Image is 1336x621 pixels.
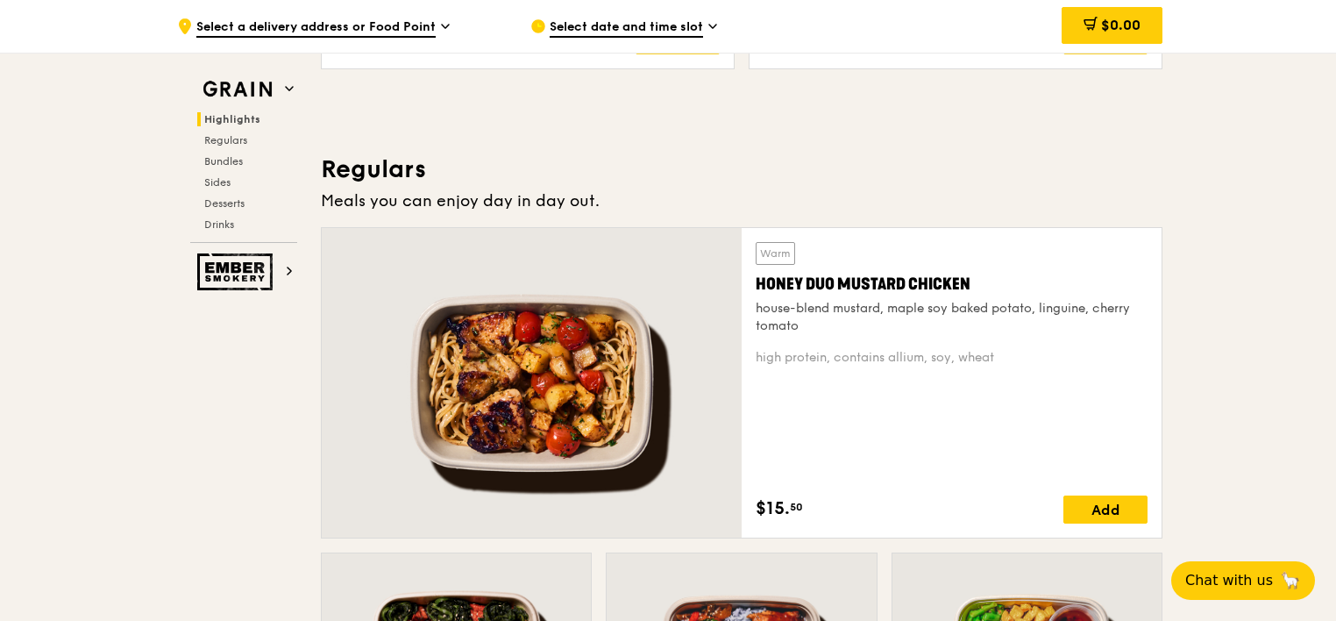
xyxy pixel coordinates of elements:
div: house-blend mustard, maple soy baked potato, linguine, cherry tomato [756,300,1148,335]
span: Regulars [204,134,247,146]
button: Chat with us🦙 [1171,561,1315,600]
span: $15. [756,496,790,522]
span: 🦙 [1280,570,1301,591]
span: Select a delivery address or Food Point [196,18,436,38]
span: $0.00 [1101,17,1141,33]
span: Highlights [204,113,260,125]
div: high protein, contains allium, soy, wheat [756,349,1148,367]
span: 50 [790,500,803,514]
div: Add [636,26,720,54]
span: Bundles [204,155,243,168]
div: Add [1063,496,1148,524]
span: Sides [204,176,231,189]
div: Warm [756,242,795,265]
img: Ember Smokery web logo [197,253,278,290]
span: Desserts [204,197,245,210]
span: Drinks [204,218,234,231]
div: Add [1063,26,1148,54]
img: Grain web logo [197,74,278,105]
span: Chat with us [1185,570,1273,591]
div: Meals you can enjoy day in day out. [321,189,1162,213]
span: Select date and time slot [550,18,703,38]
h3: Regulars [321,153,1162,185]
div: Honey Duo Mustard Chicken [756,272,1148,296]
